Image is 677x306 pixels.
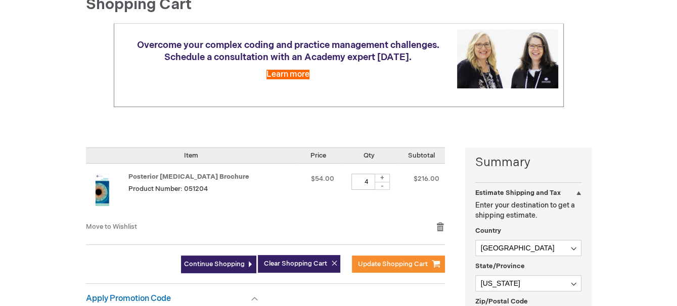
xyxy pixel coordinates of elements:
span: Subtotal [408,151,435,160]
a: Learn more [266,70,309,79]
span: State/Province [475,262,525,270]
input: Qty [351,174,382,190]
span: Qty [364,151,375,160]
span: Update Shopping Cart [358,260,428,268]
span: Item [184,151,198,160]
div: - [375,182,390,190]
span: Product Number: 051204 [128,185,208,193]
strong: Estimate Shipping and Tax [475,189,561,197]
img: Schedule a consultation with an Academy expert today [457,29,558,88]
a: Posterior Capsulotomy Brochure [86,174,128,212]
a: Continue Shopping [181,256,256,273]
span: Continue Shopping [184,260,245,268]
div: + [375,174,390,182]
button: Update Shopping Cart [352,256,445,273]
span: Country [475,227,501,235]
span: Clear Shopping Cart [264,260,327,268]
span: Zip/Postal Code [475,297,528,305]
span: Price [310,151,326,160]
a: Move to Wishlist [86,223,137,231]
span: $216.00 [414,175,439,183]
img: Posterior Capsulotomy Brochure [86,174,118,206]
span: $54.00 [311,175,334,183]
button: Clear Shopping Cart [258,255,340,273]
span: Overcome your complex coding and practice management challenges. Schedule a consultation with an ... [137,40,439,63]
p: Enter your destination to get a shipping estimate. [475,200,581,221]
strong: Summary [475,154,581,171]
a: Posterior [MEDICAL_DATA] Brochure [128,173,249,181]
strong: Apply Promotion Code [86,294,171,303]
